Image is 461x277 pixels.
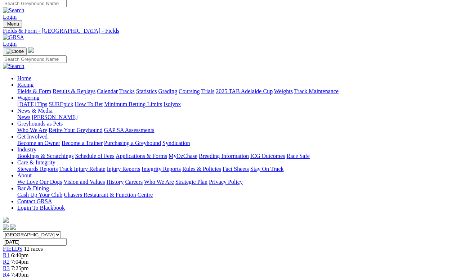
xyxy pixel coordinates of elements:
[64,192,153,198] a: Chasers Restaurant & Function Centre
[250,153,285,159] a: ICG Outcomes
[17,192,458,198] div: Bar & Dining
[106,179,124,185] a: History
[75,153,114,159] a: Schedule of Fees
[59,166,105,172] a: Track Injury Rebate
[3,217,9,223] img: logo-grsa-white.png
[162,140,190,146] a: Syndication
[49,101,73,107] a: SUREpick
[3,34,24,41] img: GRSA
[17,127,47,133] a: Who We Are
[116,153,167,159] a: Applications & Forms
[201,88,214,94] a: Trials
[104,101,162,107] a: Minimum Betting Limits
[3,55,67,63] input: Search
[17,95,40,101] a: Wagering
[17,159,55,165] a: Care & Integrity
[17,114,30,120] a: News
[6,49,24,54] img: Close
[17,205,65,211] a: Login To Blackbook
[17,153,73,159] a: Bookings & Scratchings
[17,172,32,178] a: About
[104,127,155,133] a: GAP SA Assessments
[49,127,103,133] a: Retire Your Greyhound
[17,88,458,95] div: Racing
[3,238,67,246] input: Select date
[17,101,47,107] a: [DATE] Tips
[158,88,177,94] a: Grading
[274,88,293,94] a: Weights
[17,166,458,172] div: Care & Integrity
[182,166,221,172] a: Rules & Policies
[199,153,249,159] a: Breeding Information
[11,259,29,265] span: 7:04pm
[294,88,339,94] a: Track Maintenance
[3,63,24,69] img: Search
[75,101,103,107] a: How To Bet
[17,108,53,114] a: News & Media
[144,179,174,185] a: Who We Are
[7,21,19,27] span: Menu
[17,185,49,191] a: Bar & Dining
[169,153,197,159] a: MyOzChase
[3,252,10,258] a: R1
[17,88,51,94] a: Fields & Form
[3,20,22,28] button: Toggle navigation
[3,246,22,252] a: FIELDS
[17,101,458,108] div: Wagering
[63,179,105,185] a: Vision and Values
[17,153,458,159] div: Industry
[17,192,62,198] a: Cash Up Your Club
[3,41,17,47] a: Login
[223,166,249,172] a: Fact Sheets
[3,28,458,34] a: Fields & Form - [GEOGRAPHIC_DATA] - Fields
[24,246,43,252] span: 12 races
[119,88,135,94] a: Tracks
[11,265,29,271] span: 7:25pm
[32,114,77,120] a: [PERSON_NAME]
[17,127,458,133] div: Greyhounds as Pets
[17,140,60,146] a: Become an Owner
[17,121,63,127] a: Greyhounds as Pets
[3,14,17,20] a: Login
[10,224,16,230] img: twitter.svg
[17,198,52,204] a: Contact GRSA
[3,259,10,265] a: R2
[17,75,31,81] a: Home
[3,47,27,55] button: Toggle navigation
[28,47,34,53] img: logo-grsa-white.png
[3,265,10,271] a: R3
[17,166,58,172] a: Stewards Reports
[11,252,29,258] span: 6:40pm
[17,82,33,88] a: Racing
[136,88,157,94] a: Statistics
[104,140,161,146] a: Purchasing a Greyhound
[17,179,62,185] a: We Love Our Dogs
[17,140,458,146] div: Get Involved
[62,140,103,146] a: Become a Trainer
[209,179,243,185] a: Privacy Policy
[216,88,273,94] a: 2025 TAB Adelaide Cup
[179,88,200,94] a: Coursing
[53,88,95,94] a: Results & Replays
[3,7,24,14] img: Search
[17,179,458,185] div: About
[17,133,48,140] a: Get Involved
[125,179,143,185] a: Careers
[142,166,181,172] a: Integrity Reports
[97,88,118,94] a: Calendar
[17,114,458,121] div: News & Media
[164,101,181,107] a: Isolynx
[175,179,207,185] a: Strategic Plan
[107,166,140,172] a: Injury Reports
[17,146,36,153] a: Industry
[250,166,283,172] a: Stay On Track
[286,153,309,159] a: Race Safe
[3,224,9,230] img: facebook.svg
